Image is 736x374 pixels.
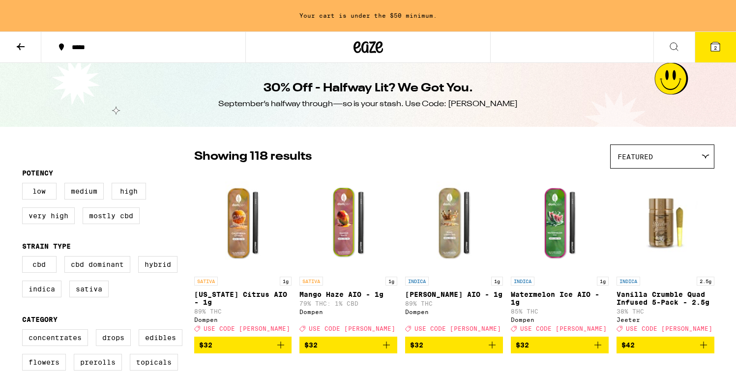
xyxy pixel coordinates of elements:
[22,183,57,200] label: Low
[194,173,292,272] img: Dompen - California Citrus AIO - 1g
[280,277,292,286] p: 1g
[112,183,146,200] label: High
[299,300,397,307] p: 79% THC: 1% CBD
[511,277,534,286] p: INDICA
[69,281,109,297] label: Sativa
[299,277,323,286] p: SATIVA
[22,329,88,346] label: Concentrates
[511,173,609,337] a: Open page for Watermelon Ice AIO - 1g from Dompen
[83,207,140,224] label: Mostly CBD
[130,354,178,371] label: Topicals
[199,341,212,349] span: $32
[22,256,57,273] label: CBD
[414,325,501,332] span: USE CODE [PERSON_NAME]
[22,207,75,224] label: Very High
[520,325,607,332] span: USE CODE [PERSON_NAME]
[405,309,503,315] div: Dompen
[511,308,609,315] p: 85% THC
[204,325,290,332] span: USE CODE [PERSON_NAME]
[299,309,397,315] div: Dompen
[626,325,712,332] span: USE CODE [PERSON_NAME]
[410,341,423,349] span: $32
[299,337,397,353] button: Add to bag
[309,325,395,332] span: USE CODE [PERSON_NAME]
[695,32,736,62] button: 2
[405,173,503,337] a: Open page for King Louis XIII AIO - 1g from Dompen
[22,316,58,323] legend: Category
[194,308,292,315] p: 89% THC
[22,281,61,297] label: Indica
[194,173,292,337] a: Open page for California Citrus AIO - 1g from Dompen
[405,277,429,286] p: INDICA
[139,329,182,346] label: Edibles
[405,337,503,353] button: Add to bag
[299,290,397,298] p: Mango Haze AIO - 1g
[385,277,397,286] p: 1g
[516,341,529,349] span: $32
[618,153,653,161] span: Featured
[511,337,609,353] button: Add to bag
[299,173,397,337] a: Open page for Mango Haze AIO - 1g from Dompen
[511,290,609,306] p: Watermelon Ice AIO - 1g
[697,277,714,286] p: 2.5g
[138,256,177,273] label: Hybrid
[64,183,104,200] label: Medium
[218,99,518,110] div: September’s halfway through—so is your stash. Use Code: [PERSON_NAME]
[405,173,503,272] img: Dompen - King Louis XIII AIO - 1g
[194,337,292,353] button: Add to bag
[617,173,714,337] a: Open page for Vanilla Crumble Quad Infused 5-Pack - 2.5g from Jeeter
[617,277,640,286] p: INDICA
[22,354,66,371] label: Flowers
[617,337,714,353] button: Add to bag
[405,300,503,307] p: 89% THC
[194,148,312,165] p: Showing 118 results
[304,341,318,349] span: $32
[621,341,635,349] span: $42
[617,173,714,272] img: Jeeter - Vanilla Crumble Quad Infused 5-Pack - 2.5g
[511,316,609,323] div: Dompen
[405,290,503,298] p: [PERSON_NAME] AIO - 1g
[714,45,717,51] span: 2
[511,173,609,272] img: Dompen - Watermelon Ice AIO - 1g
[617,290,714,306] p: Vanilla Crumble Quad Infused 5-Pack - 2.5g
[64,256,130,273] label: CBD Dominant
[491,277,503,286] p: 1g
[96,329,131,346] label: Drops
[194,277,218,286] p: SATIVA
[22,169,53,177] legend: Potency
[617,316,714,323] div: Jeeter
[299,173,397,272] img: Dompen - Mango Haze AIO - 1g
[74,354,122,371] label: Prerolls
[617,308,714,315] p: 38% THC
[194,290,292,306] p: [US_STATE] Citrus AIO - 1g
[22,242,71,250] legend: Strain Type
[264,80,473,97] h1: 30% Off - Halfway Lit? We Got You.
[194,316,292,323] div: Dompen
[597,277,609,286] p: 1g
